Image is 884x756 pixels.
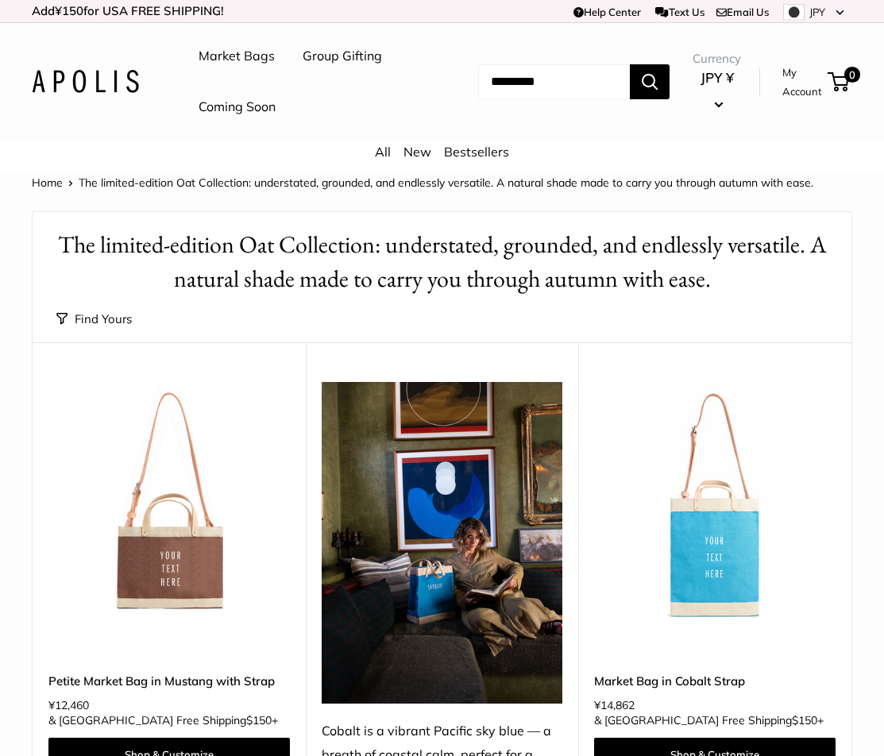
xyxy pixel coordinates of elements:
[594,382,836,623] a: Market Bag in Cobalt StrapMarket Bag in Cobalt Strap
[322,382,563,704] img: Cobalt is a vibrant Pacific sky blue — a breath of coastal calm, perfect for a Sayulita stroll be...
[701,69,734,86] span: JPY ¥
[630,64,670,99] button: Search
[199,44,275,68] a: Market Bags
[79,175,813,190] span: The limited-edition Oat Collection: understated, grounded, and endlessly versatile. A natural sha...
[693,48,741,70] span: Currency
[32,172,813,193] nav: Breadcrumb
[594,382,836,623] img: Market Bag in Cobalt Strap
[693,65,741,116] button: JPY ¥
[48,382,290,623] img: Petite Market Bag in Mustang with Strap
[594,715,824,726] span: & [GEOGRAPHIC_DATA] Free Shipping +
[444,144,509,160] a: Bestsellers
[478,64,630,99] input: Search...
[594,672,836,690] a: Market Bag in Cobalt Strap
[844,67,860,83] span: 0
[403,144,431,160] a: New
[32,175,63,190] a: Home
[655,6,704,18] a: Text Us
[246,713,272,727] span: $150
[809,6,825,18] span: JPY
[303,44,382,68] a: Group Gifting
[375,144,391,160] a: All
[829,72,849,91] a: 0
[32,70,139,93] img: Apolis
[48,382,290,623] a: Petite Market Bag in Mustang with StrapPetite Market Bag in Mustang with Strap
[792,713,817,727] span: $150
[48,700,89,711] span: ¥12,460
[573,6,641,18] a: Help Center
[56,228,828,296] h1: The limited-edition Oat Collection: understated, grounded, and endlessly versatile. A natural sha...
[48,715,278,726] span: & [GEOGRAPHIC_DATA] Free Shipping +
[55,3,83,18] span: ¥150
[716,6,769,18] a: Email Us
[199,95,276,119] a: Coming Soon
[48,672,290,690] a: Petite Market Bag in Mustang with Strap
[782,63,822,102] a: My Account
[56,308,132,330] button: Find Yours
[594,700,635,711] span: ¥14,862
